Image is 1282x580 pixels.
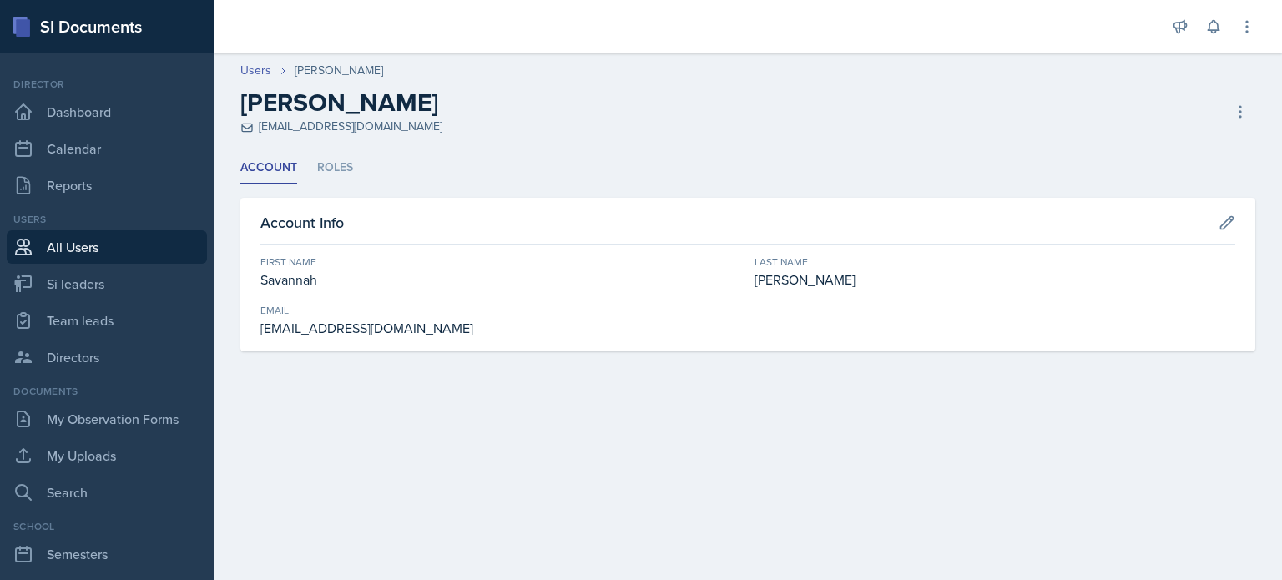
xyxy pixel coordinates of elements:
a: Si leaders [7,267,207,300]
div: School [7,519,207,534]
h2: [PERSON_NAME] [240,88,438,118]
div: [PERSON_NAME] [295,62,383,79]
div: Savannah [260,270,741,290]
a: Team leads [7,304,207,337]
a: Search [7,476,207,509]
h3: Account Info [260,211,344,234]
a: Users [240,62,271,79]
a: Semesters [7,537,207,571]
li: Roles [317,152,353,184]
a: Directors [7,340,207,374]
a: Calendar [7,132,207,165]
div: Users [7,212,207,227]
li: Account [240,152,297,184]
div: [PERSON_NAME] [755,270,1235,290]
a: My Uploads [7,439,207,472]
a: Reports [7,169,207,202]
div: Email [260,303,741,318]
div: [EMAIL_ADDRESS][DOMAIN_NAME] [240,118,442,135]
a: All Users [7,230,207,264]
div: First Name [260,255,741,270]
div: Documents [7,384,207,399]
div: [EMAIL_ADDRESS][DOMAIN_NAME] [260,318,741,338]
div: Last Name [755,255,1235,270]
a: Dashboard [7,95,207,129]
div: Director [7,77,207,92]
a: My Observation Forms [7,402,207,436]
